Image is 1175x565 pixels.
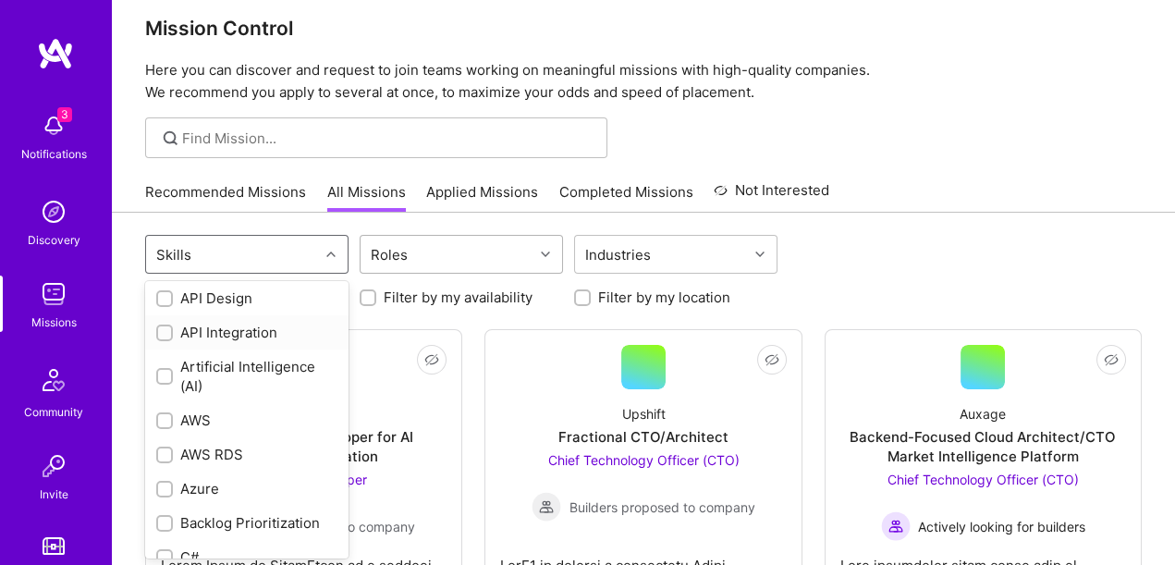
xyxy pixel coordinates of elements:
[43,537,65,555] img: tokens
[426,182,538,213] a: Applied Missions
[35,448,72,485] img: Invite
[145,59,1142,104] p: Here you can discover and request to join teams working on meaningful missions with high-quality ...
[598,288,730,307] label: Filter by my location
[569,497,754,517] span: Builders proposed to company
[1104,352,1119,367] i: icon EyeClosed
[160,128,181,149] i: icon SearchGrey
[581,241,655,268] div: Industries
[840,427,1126,466] div: Backend-Focused Cloud Architect/CTO Market Intelligence Platform
[57,107,72,122] span: 3
[24,402,83,422] div: Community
[37,37,74,70] img: logo
[887,472,1079,487] span: Chief Technology Officer (CTO)
[327,182,406,213] a: All Missions
[559,182,693,213] a: Completed Missions
[532,492,561,522] img: Builders proposed to company
[152,241,196,268] div: Skills
[547,452,739,468] span: Chief Technology Officer (CTO)
[541,250,550,259] i: icon Chevron
[156,445,337,464] div: AWS RDS
[424,352,439,367] i: icon EyeClosed
[156,513,337,533] div: Backlog Prioritization
[881,511,911,541] img: Actively looking for builders
[156,289,337,308] div: API Design
[145,182,306,213] a: Recommended Missions
[182,129,594,148] input: Find Mission...
[156,479,337,498] div: Azure
[384,288,532,307] label: Filter by my availability
[31,358,76,402] img: Community
[156,411,337,430] div: AWS
[714,179,829,213] a: Not Interested
[755,250,765,259] i: icon Chevron
[156,323,337,342] div: API Integration
[156,357,337,396] div: Artificial Intelligence (AI)
[765,352,779,367] i: icon EyeClosed
[145,17,1142,40] h3: Mission Control
[35,107,72,144] img: bell
[918,517,1085,536] span: Actively looking for builders
[326,250,336,259] i: icon Chevron
[31,313,77,332] div: Missions
[40,485,68,504] div: Invite
[21,144,87,164] div: Notifications
[621,404,665,424] div: Upshift
[35,193,72,230] img: discovery
[558,427,728,447] div: Fractional CTO/Architect
[35,276,72,313] img: teamwork
[960,404,1006,424] div: Auxage
[28,230,80,250] div: Discovery
[366,241,412,268] div: Roles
